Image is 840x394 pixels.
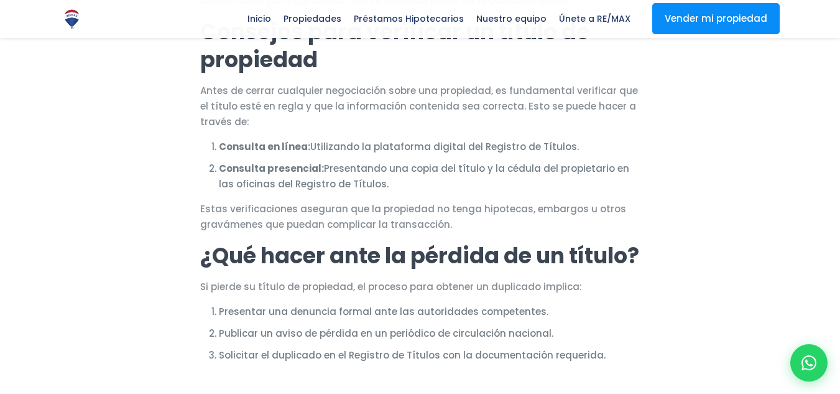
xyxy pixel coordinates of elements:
[200,83,640,129] p: Antes de cerrar cualquier negociación sobre una propiedad, es fundamental verificar que el título...
[61,8,83,30] img: Logo de REMAX
[553,9,637,28] span: Únete a RE/MAX
[219,347,640,363] li: Solicitar el duplicado en el Registro de Títulos con la documentación requerida.
[200,201,640,232] p: Estas verificaciones aseguran que la propiedad no tenga hipotecas, embargos u otros gravámenes qu...
[219,161,640,192] li: Presentando una copia del título y la cédula del propietario en las oficinas del Registro de Títu...
[219,326,640,341] li: Publicar un aviso de pérdida en un periódico de circulación nacional.
[470,9,553,28] span: Nuestro equipo
[200,240,639,271] strong: ¿Qué hacer ante la pérdida de un título?
[241,9,277,28] span: Inicio
[219,162,324,175] strong: Consulta presencial:
[348,9,470,28] span: Préstamos Hipotecarios
[219,139,640,154] li: Utilizando la plataforma digital del Registro de Títulos.
[652,3,780,34] a: Vender mi propiedad
[219,140,310,153] strong: Consulta en línea:
[200,16,589,75] strong: Consejos para verificar un título de propiedad
[200,279,640,294] p: Si pierde su título de propiedad, el proceso para obtener un duplicado implica:
[277,9,348,28] span: Propiedades
[219,304,640,319] li: Presentar una denuncia formal ante las autoridades competentes.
